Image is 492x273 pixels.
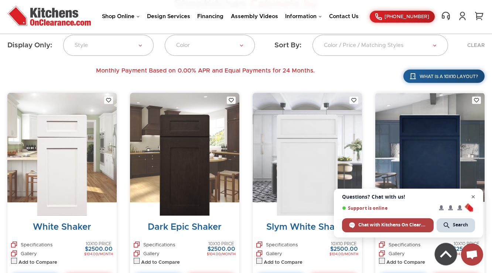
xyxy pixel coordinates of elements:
a: Specifications [256,242,298,250]
span: What is a 10x10 layout? [420,74,478,79]
div: 10X10 PRICE [329,242,358,246]
span: Questions? Chat with us! [342,194,475,200]
img: SBU_1.2.jpg [399,115,460,215]
div: $104.00/MONTH [84,252,113,256]
a: Specifications [11,242,52,250]
a: Color / Price / Matching Styles [312,35,448,56]
div: $2500.00 [207,246,236,253]
div: $104.00/MONTH [329,252,358,256]
span: Search [453,222,468,228]
label: Add to Compare [141,260,180,266]
a: Financing [197,14,223,19]
img: Back to top [435,243,457,265]
label: Display Only: [7,41,52,50]
a: Color [165,35,255,56]
div: Chat with Kitchens On Clearance [342,218,434,232]
p: Monthly Payment Based on 0.00% APR and Equal Payments for 24 Months. [96,67,315,74]
a: Gallery [134,250,160,256]
label: Sort By: [274,41,301,50]
a: Gallery [379,250,405,256]
span: Close chat [469,192,478,202]
img: door_36_3723_3773_Door_DES_1.1.jpg [160,115,209,215]
a: [PHONE_NUMBER] [370,11,435,23]
div: White Shaker [11,222,113,233]
label: Add to Compare [18,260,57,266]
div: Dark Epic Shaker [134,222,236,233]
div: $2500.00 [329,246,358,253]
a: What is a 10x10 layout? [403,70,485,83]
div: 10X10 PRICE [207,242,236,246]
a: Contact Us [329,14,359,19]
a: Gallery [256,250,282,256]
a: Design Services [147,14,190,19]
label: Add to Compare [264,260,303,266]
div: Search [437,218,475,232]
div: $104.00/MONTH [207,252,236,256]
div: Slym White Shaker [256,222,358,233]
a: Shop Online [102,14,140,19]
div: 10X10 PRICE [452,242,481,246]
img: Kitchens On Clearance [7,6,91,26]
span: Support is online [342,205,434,211]
a: Specifications [134,242,175,250]
div: $2500.00 [84,246,113,253]
a: Style [63,35,154,56]
a: Assembly Videos [231,14,278,19]
a: Gallery [11,250,37,256]
span: [PHONE_NUMBER] [385,14,429,19]
label: Add to Compare [386,260,425,266]
a: Information [285,14,322,19]
span: Chat with Kitchens On Clearance [358,222,427,228]
img: SWH_1.2.jpg [277,115,338,215]
img: door_36_3249_3298_whiteShaker_sample_1.1.jpg [37,115,87,215]
a: Specifications [379,242,420,250]
div: 10X10 PRICE [84,242,113,246]
div: Open chat [461,243,483,266]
